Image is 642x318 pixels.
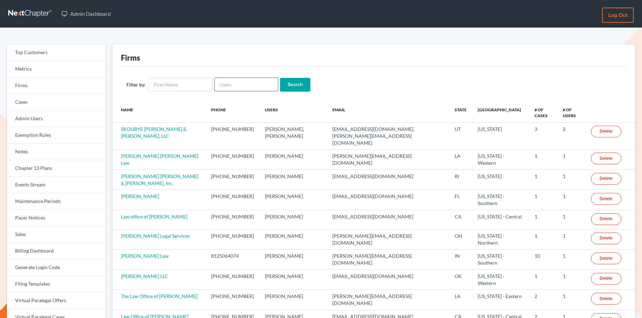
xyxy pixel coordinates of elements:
[206,229,259,249] td: [PHONE_NUMBER]
[449,210,472,229] td: CA
[7,44,106,61] a: Top Customers
[259,150,327,170] td: [PERSON_NAME]
[327,210,449,229] td: [EMAIL_ADDRESS][DOMAIN_NAME]
[602,8,634,23] a: Log out
[529,290,557,310] td: 2
[591,126,621,137] a: Delete
[449,190,472,210] td: FL
[259,123,327,150] td: [PERSON_NAME], [PERSON_NAME]
[7,78,106,94] a: Firms
[121,253,169,259] a: [PERSON_NAME] Law
[206,270,259,290] td: [PHONE_NUMBER]
[529,150,557,170] td: 1
[121,173,198,186] a: [PERSON_NAME] [PERSON_NAME] & [PERSON_NAME], Inc.
[148,78,213,91] input: Firm Name
[557,229,586,249] td: 1
[327,170,449,190] td: [EMAIL_ADDRESS][DOMAIN_NAME]
[7,160,106,177] a: Chapter 13 Plans
[7,210,106,226] a: Pacer Notices
[7,259,106,276] a: Generate Login Code
[529,229,557,249] td: 1
[449,170,472,190] td: RI
[7,177,106,193] a: Events Stream
[259,103,327,123] th: Users
[327,229,449,249] td: [PERSON_NAME][EMAIL_ADDRESS][DOMAIN_NAME]
[259,190,327,210] td: [PERSON_NAME]
[7,276,106,293] a: Filing Templates
[327,270,449,290] td: [EMAIL_ADDRESS][DOMAIN_NAME]
[472,150,529,170] td: [US_STATE] - Western
[472,229,529,249] td: [US_STATE] - Northern
[206,103,259,123] th: Phone
[327,249,449,269] td: [PERSON_NAME][EMAIL_ADDRESS][DOMAIN_NAME]
[449,103,472,123] th: State
[529,249,557,269] td: 10
[121,126,187,139] a: SKOUBYE [PERSON_NAME] & [PERSON_NAME], LLC
[206,290,259,310] td: [PHONE_NUMBER]
[7,111,106,127] a: Admin Users
[557,170,586,190] td: 1
[449,249,472,269] td: IN
[529,210,557,229] td: 1
[58,8,114,20] a: Admin Dashboard
[121,293,197,299] a: The Law Office of [PERSON_NAME]
[214,78,278,91] input: Users
[121,214,187,219] a: Law office of [PERSON_NAME]
[121,233,190,239] a: [PERSON_NAME] Legal Services
[591,213,621,225] a: Delete
[121,273,168,279] a: [PERSON_NAME] LLC
[472,249,529,269] td: [US_STATE] - Southern
[7,193,106,210] a: Maintenance Periods
[327,123,449,150] td: [EMAIL_ADDRESS][DOMAIN_NAME], [PERSON_NAME][EMAIL_ADDRESS][DOMAIN_NAME]
[591,293,621,305] a: Delete
[259,229,327,249] td: [PERSON_NAME]
[259,249,327,269] td: [PERSON_NAME]
[327,103,449,123] th: Email
[113,103,206,123] th: Name
[206,170,259,190] td: [PHONE_NUMBER]
[472,270,529,290] td: [US_STATE] - Western
[529,170,557,190] td: 1
[472,210,529,229] td: [US_STATE] - Central
[327,290,449,310] td: [PERSON_NAME][EMAIL_ADDRESS][DOMAIN_NAME]
[206,249,259,269] td: 8125064074
[449,229,472,249] td: OH
[529,103,557,123] th: # of Cases
[557,150,586,170] td: 1
[7,293,106,309] a: Virtual Paralegal Offers
[121,53,140,63] div: Firms
[591,173,621,185] a: Delete
[259,290,327,310] td: [PERSON_NAME]
[7,61,106,78] a: Metrics
[206,150,259,170] td: [PHONE_NUMBER]
[449,290,472,310] td: LA
[7,127,106,144] a: Exemption Rules
[557,103,586,123] th: # of Users
[472,123,529,150] td: [US_STATE]
[327,190,449,210] td: [EMAIL_ADDRESS][DOMAIN_NAME]
[7,94,106,111] a: Cases
[126,81,146,88] label: Filter by:
[557,249,586,269] td: 1
[121,153,198,166] a: [PERSON_NAME] [PERSON_NAME] Law
[7,226,106,243] a: Sales
[472,103,529,123] th: [GEOGRAPHIC_DATA]
[591,193,621,205] a: Delete
[327,150,449,170] td: [PERSON_NAME][EMAIL_ADDRESS][DOMAIN_NAME]
[206,190,259,210] td: [PHONE_NUMBER]
[472,190,529,210] td: [US_STATE] - Southern
[557,210,586,229] td: 1
[529,270,557,290] td: 1
[591,253,621,264] a: Delete
[7,243,106,259] a: Billing Dashboard
[280,78,310,92] input: Search
[7,144,106,160] a: Notes
[472,170,529,190] td: [US_STATE]
[449,123,472,150] td: UT
[259,270,327,290] td: [PERSON_NAME]
[259,210,327,229] td: [PERSON_NAME]
[449,150,472,170] td: LA
[206,123,259,150] td: [PHONE_NUMBER]
[472,290,529,310] td: [US_STATE] - Eastern
[591,153,621,164] a: Delete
